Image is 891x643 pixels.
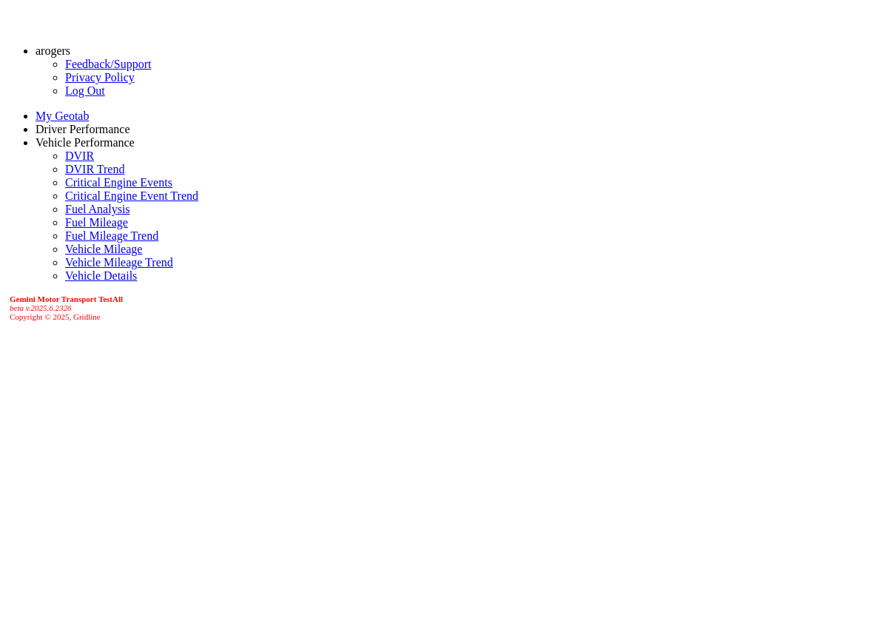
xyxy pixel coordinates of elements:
a: Vehicle Mileage Trend [65,256,173,269]
div: Copyright © 2025, Gridline [10,294,885,321]
a: Fuel Mileage Trend [65,229,158,242]
a: Vehicle Mileage [65,243,142,255]
b: Gemini Motor Transport TestAll [10,294,123,303]
a: Log Out [65,84,105,97]
a: My Geotab [36,110,89,122]
a: Privacy Policy [65,71,135,84]
a: Feedback/Support [65,58,151,70]
a: DVIR [65,149,94,162]
a: Fuel Analysis [65,203,130,215]
a: Vehicle Details [65,269,137,282]
a: arogers [36,44,70,57]
a: Driver Performance [36,123,130,135]
a: Critical Engine Events [65,176,172,189]
a: Critical Engine Event Trend [65,189,198,202]
a: Fuel Mileage [65,216,128,229]
a: DVIR Trend [65,163,124,175]
a: Vehicle Performance [36,136,135,149]
i: beta v.2025.6.2326 [10,303,72,312]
